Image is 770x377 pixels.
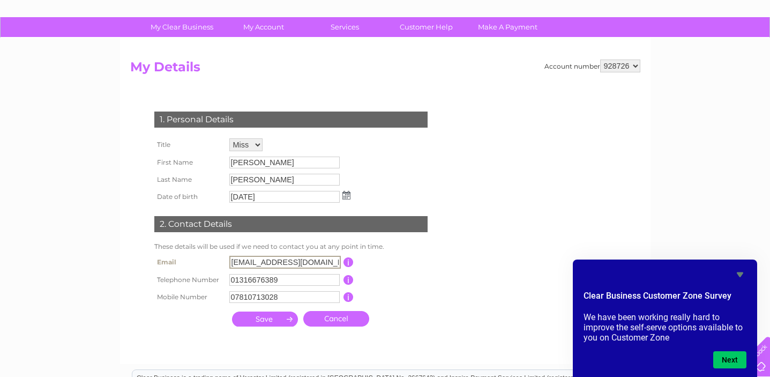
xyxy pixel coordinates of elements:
[638,46,670,54] a: Telecoms
[343,292,354,302] input: Information
[544,60,640,72] div: Account number
[699,46,725,54] a: Contact
[677,46,692,54] a: Blog
[154,216,428,232] div: 2. Contact Details
[608,46,632,54] a: Energy
[464,17,552,37] a: Make A Payment
[152,171,227,188] th: Last Name
[219,17,308,37] a: My Account
[152,240,430,253] td: These details will be used if we need to contact you at any point in time.
[301,17,389,37] a: Services
[581,46,602,54] a: Water
[152,289,227,306] th: Mobile Number
[343,275,354,285] input: Information
[584,268,746,368] div: Clear Business Customer Zone Survey
[584,290,746,308] h2: Clear Business Customer Zone Survey
[584,312,746,343] p: We have been working really hard to improve the self-serve options available to you on Customer Zone
[342,191,350,199] img: ...
[232,312,298,327] input: Submit
[568,5,642,19] a: 0333 014 3131
[303,311,369,327] a: Cancel
[138,17,226,37] a: My Clear Business
[735,46,760,54] a: Log out
[713,351,746,368] button: Next question
[154,112,428,128] div: 1. Personal Details
[152,188,227,205] th: Date of birth
[152,136,227,154] th: Title
[27,28,81,61] img: logo.png
[343,257,354,267] input: Information
[152,271,227,289] th: Telephone Number
[382,17,470,37] a: Customer Help
[152,253,227,271] th: Email
[132,6,639,52] div: Clear Business is a trading name of Verastar Limited (registered in [GEOGRAPHIC_DATA] No. 3667643...
[734,268,746,281] button: Hide survey
[130,60,640,80] h2: My Details
[152,154,227,171] th: First Name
